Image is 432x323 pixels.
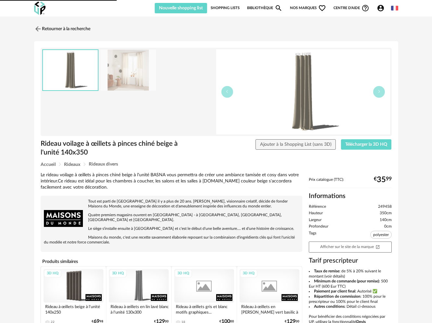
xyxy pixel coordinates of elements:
div: 3D HQ [240,269,257,278]
a: Afficher sur le site de la marqueOpen In New icon [309,242,392,253]
span: 249458 [378,204,392,209]
span: Rideaux [64,162,80,167]
span: Référence [309,204,326,209]
div: Breadcrumb [41,162,392,167]
img: rideau-voilage-a-oeillets-a-pinces-chine-beige-a-l-unite-140x350-1000-0-14-249458_2.jpg [100,50,156,91]
div: Rideau à œillets en [PERSON_NAME] vert basilic à l'unité... [240,303,299,316]
a: Shopping Lists [211,3,240,13]
li: : Détail ci-dessous [309,304,392,309]
span: 35 [377,178,386,182]
span: Télécharger la 3D HQ [345,142,387,147]
span: Heart Outline icon [318,4,326,12]
span: polyester [370,231,392,239]
img: OXP [34,2,46,15]
b: Paiement par client final [314,289,355,293]
div: € 99 [374,178,392,182]
img: fr [391,5,398,12]
span: Accueil [41,162,56,167]
button: Télécharger la 3D HQ [341,139,392,150]
img: brand logo [44,199,83,238]
span: Ajouter à la Shopping List (sans 3D) [260,142,332,147]
li: : de 5% à 20% suivant le montant (voir détails) [309,269,392,279]
div: 3D HQ [44,269,61,278]
div: Rideau à œillets en lin lavé blanc à l'unité 130x300 [109,303,169,316]
p: Tout est parti de [GEOGRAPHIC_DATA] il y a plus de 20 ans. [PERSON_NAME], visionnaire créatif, dé... [44,199,299,209]
a: Retourner à la recherche [34,22,90,36]
div: 3D HQ [175,269,192,278]
span: Help Circle Outline icon [361,4,369,12]
div: Le rideau voilage à œillets à pinces chiné beige à l'unité BASNA vous permettra de créer une ambi... [41,172,302,191]
p: Le siège s'installe ensuite à [GEOGRAPHIC_DATA] et c'est le début d'une belle aventure.... et d'u... [44,226,299,231]
p: Maisons du monde, c'est une recette savamment élaborée reposant sur la combinaison d'ingrédients ... [44,235,299,245]
span: Tags [309,231,316,240]
span: 0cm [384,224,392,229]
div: Rideau à œillets beige à l'unité 140x250 [44,303,103,316]
span: 140cm [380,217,392,223]
button: Ajouter à la Shopping List (sans 3D) [255,139,336,150]
li: : 500 Eur HT (600 Eur TTC) [309,279,392,289]
a: BibliothèqueMagnify icon [247,3,283,13]
span: Centre d'aideHelp Circle Outline icon [334,4,370,12]
li: : 100% pour le prescripteur ou 100% pour le client final [309,294,392,304]
h3: Tarif prescripteur [309,256,392,265]
span: Nos marques [290,3,326,13]
h2: Informations [309,192,392,200]
b: Taux de remise [314,269,339,273]
p: Quatre premiers magasins ouvrent en [GEOGRAPHIC_DATA] - à [GEOGRAPHIC_DATA], [GEOGRAPHIC_DATA], [... [44,213,299,222]
h4: Produits similaires [41,257,302,266]
b: Minimum de commande (pour remise) [314,279,379,283]
div: Rideau à œillets gris et blanc motifs graphiques... [174,303,234,316]
img: svg+xml;base64,PHN2ZyB3aWR0aD0iMjQiIGhlaWdodD0iMjQiIHZpZXdCb3g9IjAgMCAyNCAyNCIgZmlsbD0ibm9uZSIgeG... [34,25,42,33]
h1: Rideau voilage à œillets à pinces chiné beige à l'unité 140x350 [41,139,183,157]
li: : Autorisé ✅ [309,289,392,294]
span: Profondeur [309,224,328,229]
span: Account Circle icon [377,4,387,12]
span: Largeur [309,217,321,223]
b: Répartition de commission [314,294,360,298]
b: Autres conditions [314,304,345,308]
span: Hauteur [309,211,323,216]
div: 3D HQ [109,269,127,278]
span: Open In New icon [375,244,380,249]
span: Magnify icon [275,4,282,12]
button: Nouvelle shopping list [155,3,207,13]
span: 350cm [380,211,392,216]
img: thumbnail.png [216,49,390,134]
span: Nouvelle shopping list [159,6,203,10]
span: Rideaux divers [89,162,118,167]
span: Account Circle icon [377,4,385,12]
div: Prix catalogue (TTC): [309,177,392,188]
img: thumbnail.png [43,50,98,91]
